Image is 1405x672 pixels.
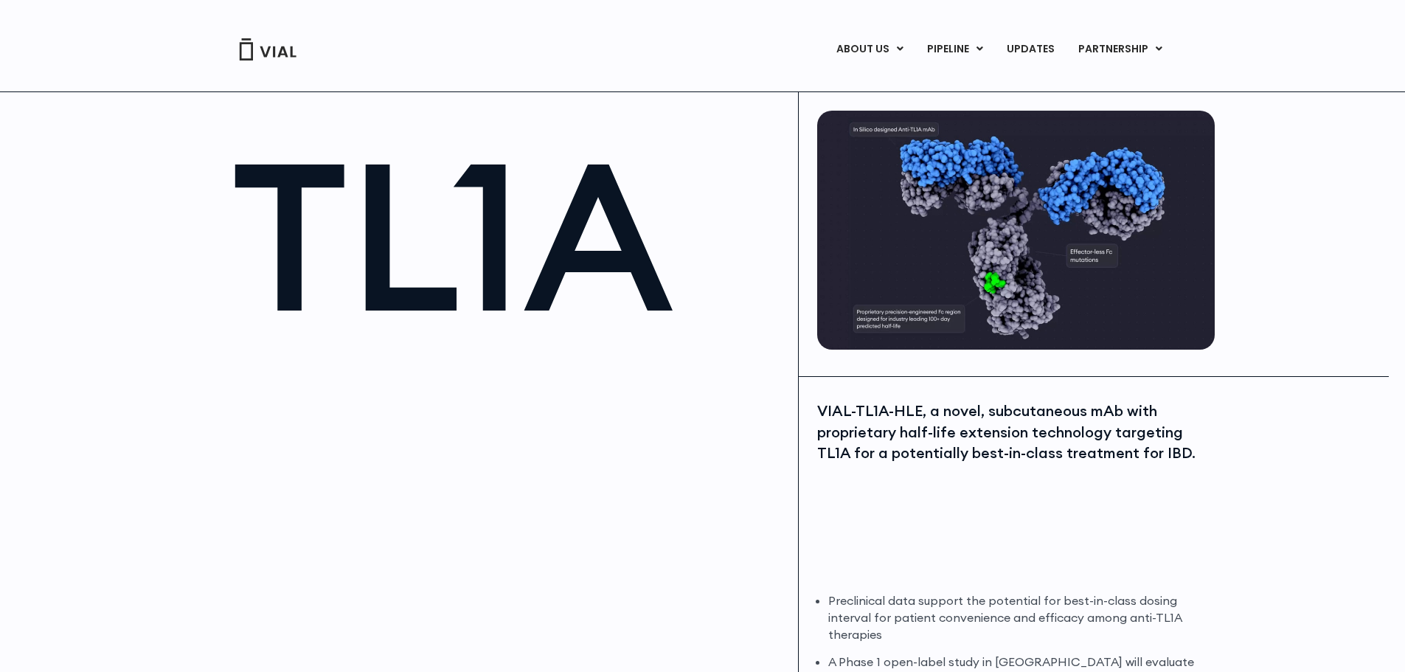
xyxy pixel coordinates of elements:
[817,111,1215,350] img: TL1A antibody diagram.
[915,37,994,62] a: PIPELINEMenu Toggle
[232,133,784,339] h1: TL1A
[825,37,915,62] a: ABOUT USMenu Toggle
[817,401,1211,464] div: VIAL-TL1A-HLE, a novel, subcutaneous mAb with proprietary half-life extension technology targetin...
[1066,37,1174,62] a: PARTNERSHIPMenu Toggle
[995,37,1066,62] a: UPDATES
[828,592,1211,643] li: Preclinical data support the potential for best-in-class dosing interval for patient convenience ...
[238,38,297,60] img: Vial Logo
